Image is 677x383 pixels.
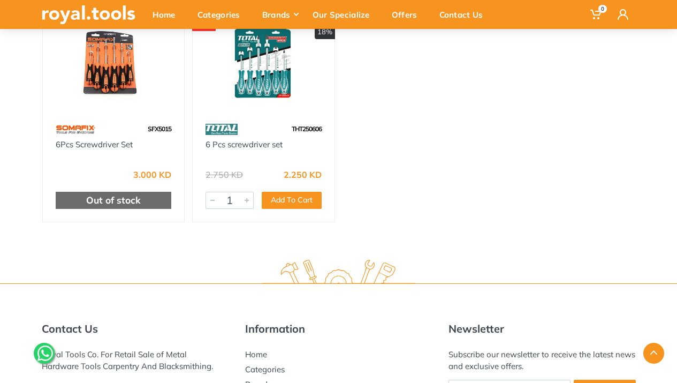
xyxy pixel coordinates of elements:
[245,322,432,335] h5: Information
[262,260,415,289] img: royal.tools Logo
[432,3,498,26] div: Contact Us
[52,18,175,109] img: Royal Tools - 6Pcs Screwdriver Set
[148,125,171,133] span: SFX5015
[42,5,135,24] img: royal.tools Logo
[190,3,255,26] div: Categories
[56,192,172,209] div: Out of stock
[206,120,238,139] img: 86.webp
[56,120,96,139] img: 60.webp
[255,3,305,26] div: Brands
[305,3,384,26] div: Our Specialize
[245,364,285,374] a: Categories
[133,170,171,179] div: 3.000 KD
[145,3,190,26] div: Home
[598,5,607,13] span: 0
[202,18,325,109] img: Royal Tools - 6 Pcs screwdriver set
[448,322,636,335] h5: Newsletter
[206,139,283,149] a: 6 Pcs screwdriver set
[384,3,432,26] div: Offers
[42,322,229,335] h5: Contact Us
[284,170,322,179] div: 2.250 KD
[315,25,335,40] div: 18%
[56,139,133,149] a: 6Pcs Screwdriver Set
[292,125,322,133] span: THT250606
[206,170,243,179] div: 2.750 KD
[262,192,322,209] button: Add To Cart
